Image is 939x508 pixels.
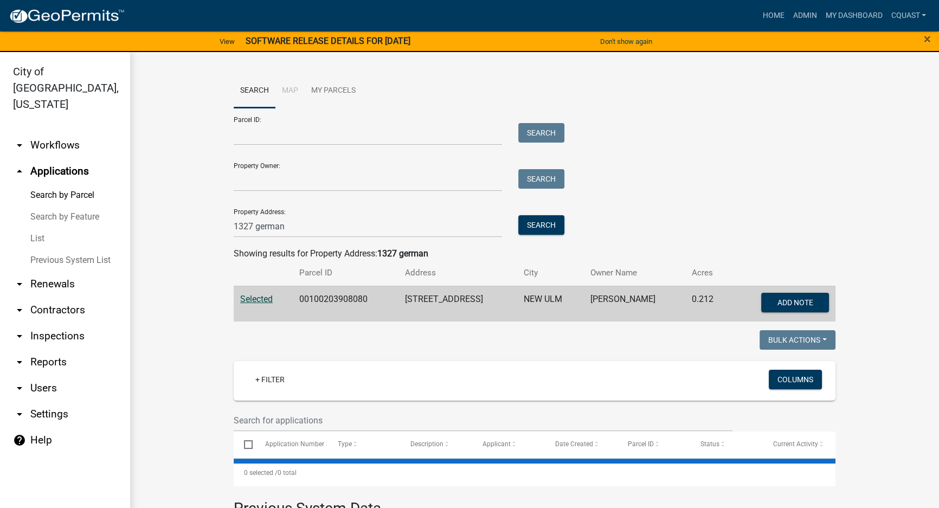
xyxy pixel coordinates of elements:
a: Search [234,74,275,108]
div: Showing results for Property Address: [234,247,835,260]
input: Search for applications [234,409,732,432]
a: My Parcels [305,74,362,108]
button: Don't show again [596,33,657,50]
span: Date Created [555,440,593,448]
span: Description [410,440,443,448]
datatable-header-cell: Select [234,432,254,458]
td: [STREET_ADDRESS] [398,286,517,321]
button: Search [518,123,564,143]
span: Current Activity [773,440,818,448]
i: arrow_drop_up [13,165,26,178]
datatable-header-cell: Applicant [472,432,545,458]
a: cquast [886,5,930,26]
button: Search [518,169,564,189]
i: arrow_drop_down [13,278,26,291]
div: 0 total [234,459,835,486]
datatable-header-cell: Type [327,432,400,458]
i: arrow_drop_down [13,139,26,152]
span: Application Number [265,440,324,448]
i: help [13,434,26,447]
datatable-header-cell: Description [400,432,472,458]
datatable-header-cell: Date Created [545,432,618,458]
th: Acres [685,260,730,286]
i: arrow_drop_down [13,382,26,395]
i: arrow_drop_down [13,304,26,317]
span: 0 selected / [244,469,278,477]
td: NEW ULM [517,286,583,321]
button: Close [924,33,931,46]
button: Bulk Actions [760,330,835,350]
td: 0.212 [685,286,730,321]
datatable-header-cell: Current Activity [763,432,835,458]
a: + Filter [247,370,293,389]
button: Search [518,215,564,235]
span: Add Note [777,298,813,306]
a: Home [758,5,788,26]
span: Status [700,440,719,448]
span: × [924,31,931,47]
i: arrow_drop_down [13,356,26,369]
datatable-header-cell: Application Number [254,432,327,458]
span: Type [338,440,352,448]
a: My Dashboard [821,5,886,26]
th: Owner Name [584,260,685,286]
th: Address [398,260,517,286]
td: [PERSON_NAME] [584,286,685,321]
td: 00100203908080 [293,286,398,321]
th: Parcel ID [293,260,398,286]
datatable-header-cell: Status [690,432,763,458]
a: Admin [788,5,821,26]
a: Selected [240,294,273,304]
a: View [215,33,239,50]
i: arrow_drop_down [13,408,26,421]
button: Columns [769,370,822,389]
datatable-header-cell: Parcel ID [618,432,690,458]
strong: 1327 german [377,248,428,259]
th: City [517,260,583,286]
span: Parcel ID [628,440,654,448]
span: Applicant [483,440,511,448]
button: Add Note [761,293,829,312]
i: arrow_drop_down [13,330,26,343]
strong: SOFTWARE RELEASE DETAILS FOR [DATE] [246,36,410,46]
